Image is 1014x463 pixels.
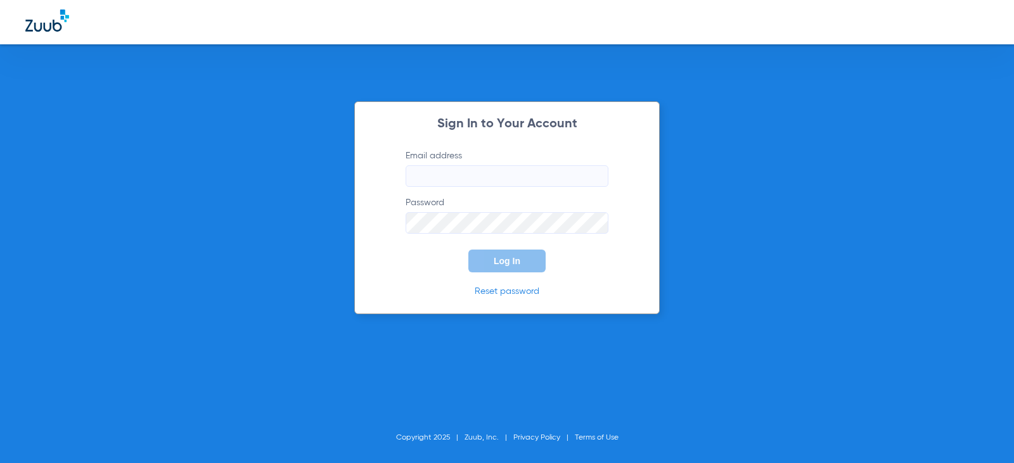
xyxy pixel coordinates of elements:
[494,256,520,266] span: Log In
[575,434,619,441] a: Terms of Use
[406,149,608,187] label: Email address
[468,250,546,272] button: Log In
[406,212,608,234] input: Password
[465,431,513,444] li: Zuub, Inc.
[475,287,539,296] a: Reset password
[396,431,465,444] li: Copyright 2025
[406,196,608,234] label: Password
[513,434,560,441] a: Privacy Policy
[406,165,608,187] input: Email address
[387,118,627,130] h2: Sign In to Your Account
[25,10,69,32] img: Zuub Logo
